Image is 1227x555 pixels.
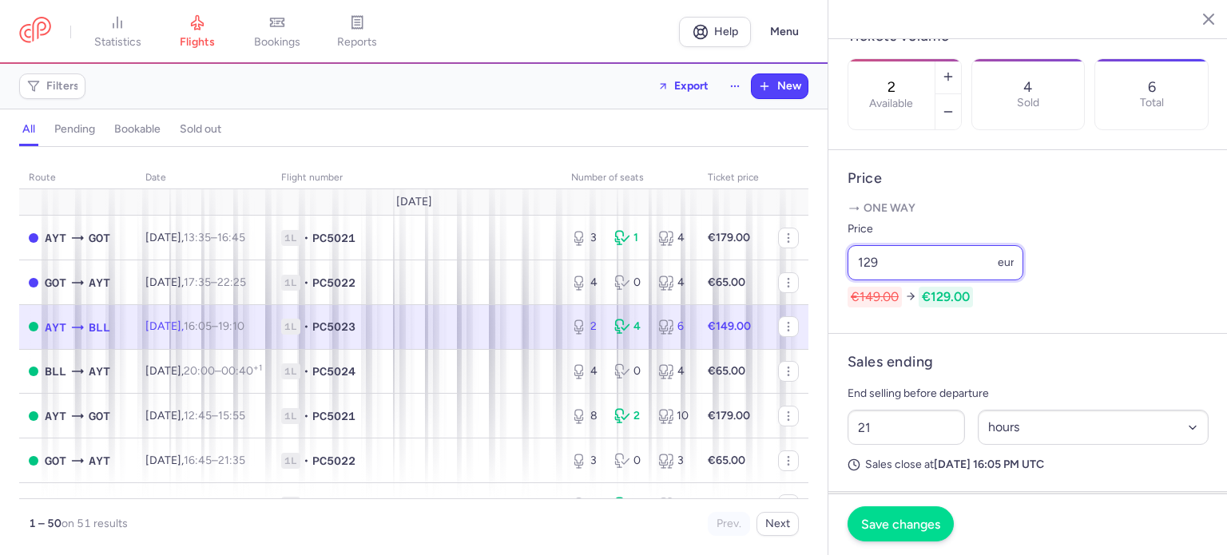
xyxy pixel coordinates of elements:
time: 10:35 [218,498,246,511]
time: 12:45 [184,409,212,422]
span: GOT [45,274,66,291]
span: [DATE], [145,231,245,244]
span: PC5022 [312,275,355,291]
div: 4 [571,275,602,291]
p: 6 [1148,79,1156,95]
span: GOT [89,229,110,247]
span: • [304,230,309,246]
button: Prev. [708,512,750,536]
span: Help [714,26,738,38]
th: route [19,166,136,190]
div: 0 [614,275,645,291]
div: 6 [658,319,689,335]
div: 10 [658,408,689,424]
span: AYT [45,407,66,425]
p: End selling before departure [848,384,1209,403]
button: Save changes [848,506,954,541]
span: BLL [45,363,66,380]
th: Ticket price [698,166,768,190]
span: [DATE], [145,319,244,333]
div: 4 [658,363,689,379]
span: flights [180,35,215,50]
time: 13:35 [184,231,211,244]
span: [DATE], [145,364,262,378]
p: 4 [1023,79,1032,95]
div: 3 [571,230,602,246]
span: 1L [281,230,300,246]
span: • [304,275,309,291]
time: 15:55 [218,409,245,422]
time: 00:40 [221,364,262,378]
span: – [184,319,244,333]
div: 3 [571,453,602,469]
span: – [184,454,245,467]
button: Filters [20,74,85,98]
sup: +1 [253,363,262,373]
div: 4 [614,319,645,335]
span: 1L [281,363,300,379]
time: 20:00 [184,364,215,378]
a: flights [157,14,237,50]
a: reports [317,14,397,50]
span: on 51 results [62,517,128,530]
span: [DATE] [396,196,432,208]
span: Export [674,80,709,92]
span: 1L [281,275,300,291]
time: 07:15 [184,498,212,511]
span: PC5023 [312,319,355,335]
span: – [184,364,262,378]
p: One way [848,200,1209,216]
span: AYT [45,229,66,247]
span: PC5021 [312,408,355,424]
span: [DATE], [145,498,246,511]
span: statistics [94,35,141,50]
h4: bookable [114,122,161,137]
span: GOT [89,407,110,425]
span: • [304,363,309,379]
button: Export [647,73,719,99]
button: Next [756,512,799,536]
th: number of seats [562,166,698,190]
span: Save changes [861,517,940,531]
label: Available [869,97,913,110]
a: bookings [237,14,317,50]
strong: 1 – 50 [29,517,62,530]
h4: Sales ending [848,353,933,371]
div: 8 [571,408,602,424]
button: New [752,74,808,98]
span: ARN [89,497,110,514]
span: BLL [89,319,110,336]
p: Sales close at [848,458,1209,472]
span: • [304,497,309,513]
span: AYT [89,452,110,470]
span: – [184,276,246,289]
span: 1L [281,453,300,469]
strong: €179.00 [708,409,750,422]
strong: €179.00 [708,231,750,244]
span: AYT [45,497,66,514]
span: eur [998,256,1015,269]
input: --- [848,245,1023,280]
div: 4 [658,230,689,246]
input: ## [848,410,965,445]
p: Total [1140,97,1164,109]
span: [DATE], [145,409,245,422]
time: 17:35 [184,276,211,289]
strong: [DATE] 16:05 PM UTC [934,458,1044,471]
span: €129.00 [919,287,973,307]
strong: €65.00 [708,364,745,378]
time: 21:35 [218,454,245,467]
span: – [184,231,245,244]
span: 1L [281,497,300,513]
h4: all [22,122,35,137]
button: Menu [760,17,808,47]
span: • [304,319,309,335]
time: 19:10 [218,319,244,333]
span: GOT [45,452,66,470]
span: bookings [254,35,300,50]
strong: €65.00 [708,276,745,289]
span: Filters [46,80,79,93]
strong: €229.00 [708,498,752,511]
time: 16:05 [184,319,212,333]
span: PC5019 [312,497,355,513]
